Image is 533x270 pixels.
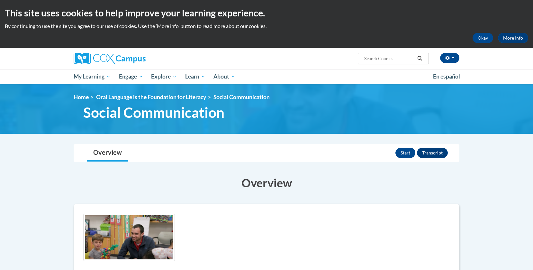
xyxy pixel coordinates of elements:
a: Cox Campus [74,53,196,64]
a: Engage [115,69,147,84]
span: My Learning [74,73,111,80]
span: Social Communication [213,94,270,100]
button: Account Settings [440,53,459,63]
h2: This site uses cookies to help improve your learning experience. [5,6,528,19]
img: Cox Campus [74,53,146,64]
p: By continuing to use the site you agree to our use of cookies. Use the ‘More info’ button to read... [5,23,528,30]
a: More Info [498,33,528,43]
img: Course logo image [83,214,175,261]
button: Search [415,55,425,62]
h3: Overview [74,175,459,191]
a: About [210,69,240,84]
span: Social Communication [83,104,224,121]
a: En español [429,70,464,83]
input: Search Courses [364,55,415,62]
a: Oral Language is the Foundation for Literacy [96,94,206,100]
span: En español [433,73,460,80]
a: My Learning [69,69,115,84]
a: Learn [181,69,210,84]
a: Explore [147,69,181,84]
button: Transcript [417,148,448,158]
span: Learn [185,73,205,80]
a: Overview [87,144,128,162]
a: Home [74,94,89,100]
div: Main menu [64,69,469,84]
button: Start [395,148,415,158]
span: Explore [151,73,177,80]
span: About [213,73,235,80]
button: Okay [473,33,493,43]
span: Engage [119,73,143,80]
